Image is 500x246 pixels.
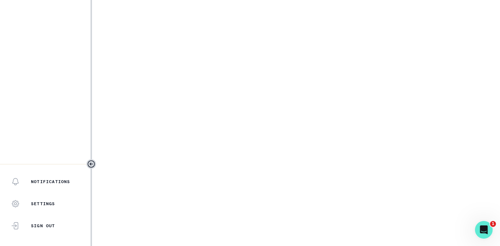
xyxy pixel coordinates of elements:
button: Toggle sidebar [86,159,96,169]
iframe: Intercom live chat [475,221,493,239]
p: Sign Out [31,223,55,229]
span: 1 [490,221,496,227]
p: Notifications [31,179,70,185]
p: Settings [31,201,55,207]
